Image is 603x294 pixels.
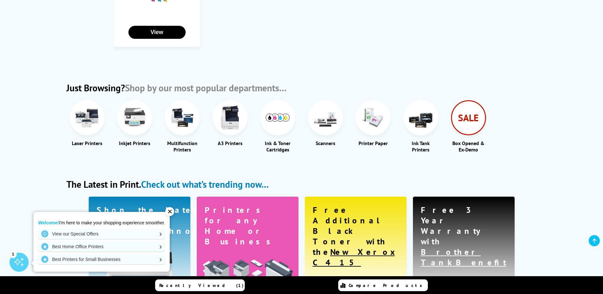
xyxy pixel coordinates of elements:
[128,26,186,39] button: View
[66,82,286,94] div: Just Browsing?
[308,140,343,146] div: Scanners
[97,205,246,236] div: Shop the Latest in Technology.
[313,205,399,268] div: Free Additional Black Toner with the
[356,100,391,146] a: Printer Paper Printer Paper
[38,229,165,239] a: View our Special Offers
[38,220,165,226] p: I'm here to make your shopping experience smoother.
[38,220,59,225] strong: Welcome!
[141,178,269,190] span: Check out what’s trending now…
[338,279,428,291] a: Compare Products
[313,106,337,129] img: Scanners
[165,100,200,153] a: Multifunction Printers Multifunction Printers
[313,247,395,268] a: New Xerox C415
[66,178,269,190] div: The Latest in Print.
[421,205,507,268] div: Free 3 Year Warranty with
[165,140,200,153] div: Multifunction Printers
[451,140,486,153] div: Box Opened & Ex-Demo
[70,140,105,146] div: Laser Printers
[213,140,248,146] div: A3 Printers
[451,100,486,153] a: SALE Box Opened & Ex-Demo
[361,106,385,129] img: Printer Paper
[165,207,174,216] div: ✕
[70,100,105,146] a: Laser Printers Laser Printers
[409,106,433,129] img: Ink Tank Printers
[266,114,290,122] img: Ink and Toner Cartridges
[155,279,245,291] a: Recently Viewed (1)
[403,100,438,153] a: Ink Tank Printers Ink Tank Printers
[38,254,165,264] a: Best Printers for Small Businesses
[260,140,295,153] div: Ink & Toner Cartridges
[117,140,152,146] div: Inkjet Printers
[38,241,165,252] a: Best Home Office Printers
[159,283,244,288] span: Recently Viewed (1)
[218,106,242,129] img: A3 Printers
[451,100,486,135] div: SALE
[117,100,152,146] a: Inkjet Printers Inkjet Printers
[170,106,194,129] img: Multifunction Printers
[421,247,506,268] a: Brother TankBenefit
[356,140,391,146] div: Printer Paper
[260,100,295,153] a: Ink and Toner Cartridges Ink & Toner Cartridges
[308,100,343,146] a: Scanners Scanners
[205,205,291,247] div: Printers for any Home or Business
[403,140,438,153] div: Ink Tank Printers
[123,106,147,129] img: Inkjet Printers
[10,250,17,257] div: 1
[349,283,426,288] span: Compare Products
[125,82,286,94] span: Shop by our most popular departments…
[75,106,99,129] img: Laser Printers
[213,100,248,146] a: A3 Printers A3 Printers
